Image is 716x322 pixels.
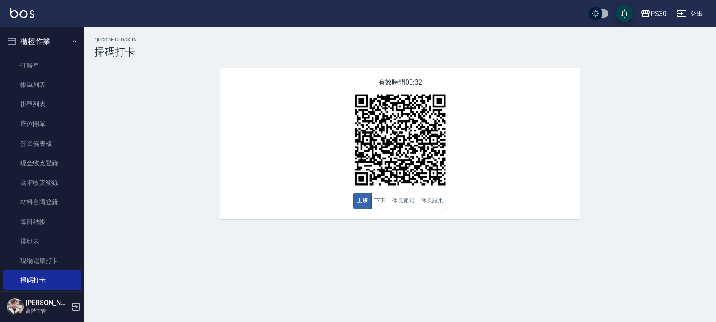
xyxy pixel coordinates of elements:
[3,173,81,192] a: 高階收支登錄
[3,212,81,232] a: 每日結帳
[3,192,81,212] a: 材料自購登錄
[26,307,69,315] p: 高階主管
[3,95,81,114] a: 掛單列表
[418,193,447,209] button: 休息結束
[3,114,81,134] a: 座位開單
[95,37,706,43] h2: QRcode Clock In
[95,46,706,58] h3: 掃碼打卡
[3,270,81,290] a: 掃碼打卡
[637,5,670,22] button: PS30
[371,193,389,209] button: 下班
[10,8,34,18] img: Logo
[220,68,580,219] div: 有效時間 00:32
[353,193,372,209] button: 上班
[3,153,81,173] a: 現金收支登錄
[3,75,81,95] a: 帳單列表
[3,30,81,52] button: 櫃檯作業
[3,232,81,251] a: 排班表
[651,8,667,19] div: PS30
[389,193,418,209] button: 休息開始
[7,298,24,315] img: Person
[3,56,81,75] a: 打帳單
[616,5,633,22] button: save
[3,251,81,270] a: 現場電腦打卡
[26,299,69,307] h5: [PERSON_NAME]
[3,134,81,153] a: 營業儀表板
[673,6,706,22] button: 登出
